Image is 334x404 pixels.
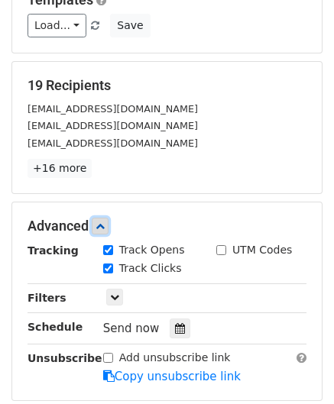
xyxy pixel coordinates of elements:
label: Track Opens [119,242,185,258]
h5: 19 Recipients [28,77,306,94]
iframe: Chat Widget [258,331,334,404]
label: Track Clicks [119,260,182,276]
strong: Tracking [28,244,79,257]
small: [EMAIL_ADDRESS][DOMAIN_NAME] [28,103,198,115]
a: Load... [28,14,86,37]
strong: Schedule [28,321,83,333]
small: [EMAIL_ADDRESS][DOMAIN_NAME] [28,120,198,131]
label: UTM Codes [232,242,292,258]
a: Copy unsubscribe link [103,370,241,383]
span: Send now [103,322,160,335]
label: Add unsubscribe link [119,350,231,366]
strong: Filters [28,292,66,304]
small: [EMAIL_ADDRESS][DOMAIN_NAME] [28,137,198,149]
h5: Advanced [28,218,306,234]
a: +16 more [28,159,92,178]
strong: Unsubscribe [28,352,102,364]
button: Save [110,14,150,37]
